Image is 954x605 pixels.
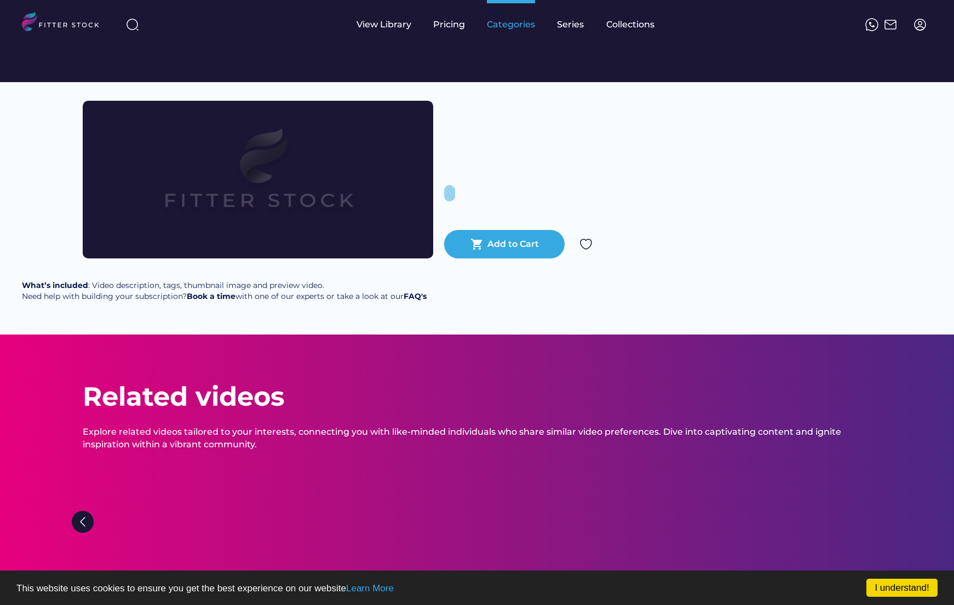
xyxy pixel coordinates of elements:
[16,584,938,593] p: This website uses cookies to ensure you get the best experience on our website
[487,238,539,250] div: Add to Cart
[83,426,871,451] div: Explore related videos tailored to your interests, connecting you with like-minded individuals wh...
[606,19,654,31] div: Collections
[866,579,938,597] a: I understand!
[487,19,535,31] div: Categories
[187,291,235,301] a: Book a time
[470,238,484,251] button: shopping_cart
[22,280,427,302] div: : Video description, tags, thumbnail image and preview video. Need help with building your subscr...
[83,378,284,415] div: Related videos
[865,18,878,31] img: meteor-icons_whatsapp%20%281%29.svg
[346,583,394,594] a: Learn More
[357,19,411,31] div: View Library
[22,280,88,290] strong: What’s included
[884,18,897,31] img: Frame%2051.svg
[126,18,139,31] img: search-normal%203.svg
[913,18,927,31] img: profile-circle.svg
[433,19,465,31] div: Pricing
[579,238,593,251] img: Group%201000002324.svg
[118,101,398,258] img: Frame%2079%20%281%29.svg
[557,19,584,31] div: Series
[487,5,501,16] div: fvck
[404,291,427,301] a: FAQ's
[72,511,94,533] img: Group%201000002322%20%281%29.svg
[22,12,108,34] img: LOGO.svg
